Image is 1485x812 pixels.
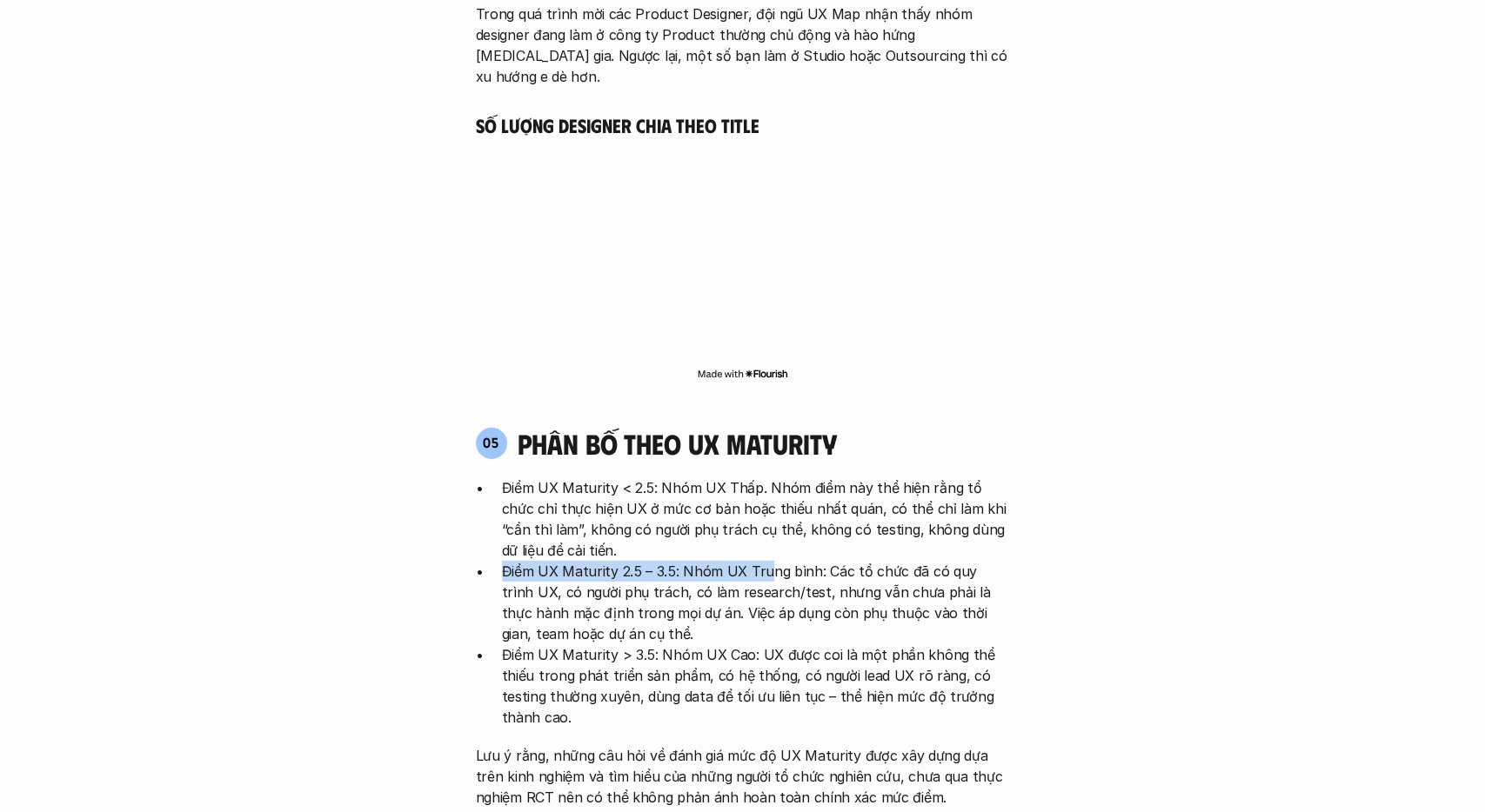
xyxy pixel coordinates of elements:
[502,644,1010,728] p: Điểm UX Maturity > 3.5: Nhóm UX Cao: UX được coi là một phần không thể thiếu trong phát triển sản...
[476,745,1010,808] p: Lưu ý rằng, những câu hỏi về đánh giá mức độ UX Maturity được xây dựng dựa trên kinh nghiệm và tì...
[483,436,499,449] p: 05
[502,477,1010,561] p: Điểm UX Maturity < 2.5: Nhóm UX Thấp. Nhóm điểm này thể hiện rằng tổ chức chỉ thực hiện UX ở mức ...
[460,137,1026,363] iframe: Interactive or visual content
[476,3,1010,87] p: Trong quá trình mời các Product Designer, đội ngũ UX Map nhận thấy nhóm designer đang làm ở công ...
[476,113,1010,137] h5: Số lượng Designer chia theo Title
[518,427,837,460] h4: phân bố theo ux maturity
[697,367,788,381] img: Made with Flourish
[502,561,1010,644] p: Điểm UX Maturity 2.5 – 3.5: Nhóm UX Trung bình: Các tổ chức đã có quy trình UX, có người phụ trác...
